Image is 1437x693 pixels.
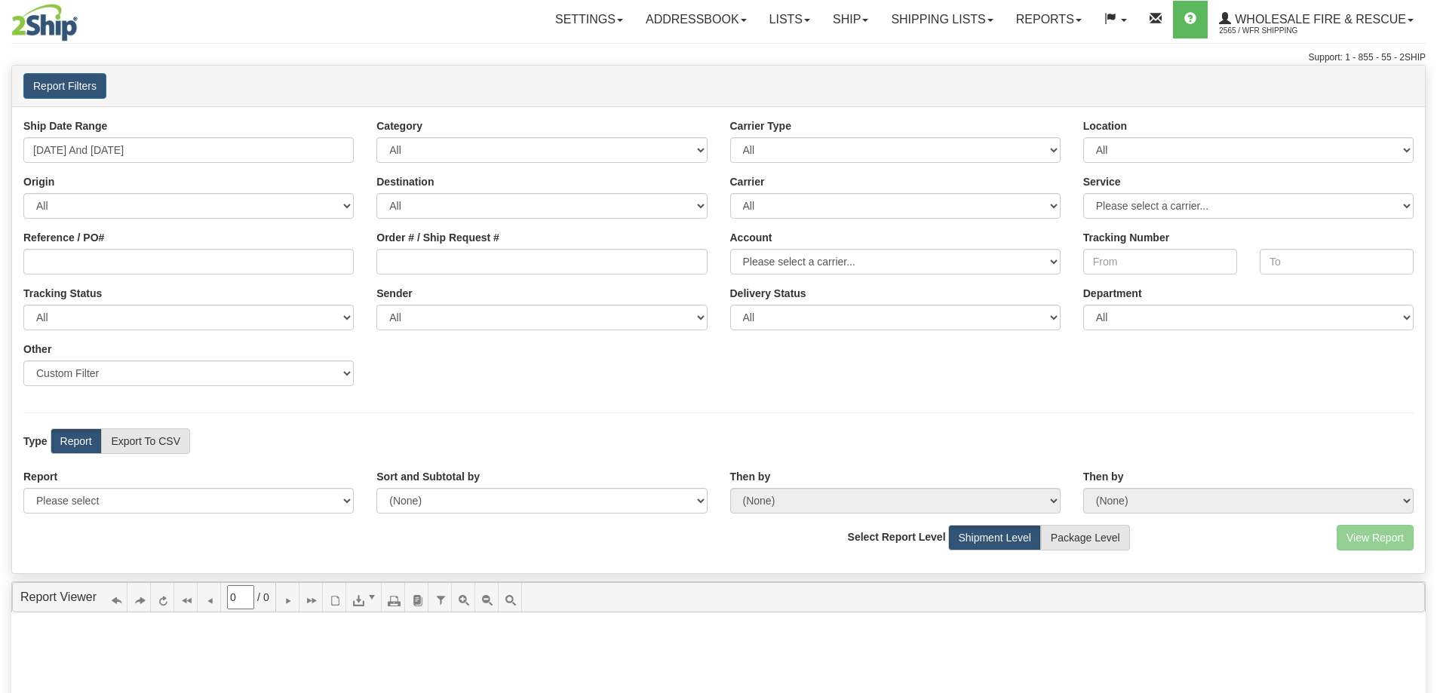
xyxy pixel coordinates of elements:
label: Report [51,428,102,454]
span: / [257,590,260,605]
label: Destination [376,174,434,189]
label: Carrier Type [730,118,791,133]
label: Location [1083,118,1127,133]
label: Other [23,342,51,357]
a: Lists [758,1,821,38]
label: Export To CSV [101,428,190,454]
a: WHOLESALE FIRE & RESCUE 2565 / WFR Shipping [1208,1,1425,38]
label: Category [376,118,422,133]
a: Addressbook [634,1,758,38]
span: 0 [263,590,269,605]
label: Tracking Status [23,286,102,301]
label: Then by [730,469,771,484]
input: To [1260,249,1414,274]
label: Then by [1083,469,1124,484]
label: Origin [23,174,54,189]
label: Please ensure data set in report has been RECENTLY tracked from your Shipment History [730,286,806,301]
a: Settings [544,1,634,38]
input: From [1083,249,1237,274]
label: Ship Date Range [23,118,107,133]
label: Sort and Subtotal by [376,469,480,484]
label: Order # / Ship Request # [376,230,499,245]
a: Report Viewer [20,590,97,603]
label: Tracking Number [1083,230,1169,245]
button: Report Filters [23,73,106,99]
label: Type [23,434,48,449]
a: Ship [821,1,880,38]
label: Department [1083,286,1142,301]
iframe: chat widget [1402,269,1435,423]
label: Report [23,469,57,484]
div: Support: 1 - 855 - 55 - 2SHIP [11,51,1426,64]
label: Select Report Level [848,529,946,544]
label: Package Level [1041,525,1130,550]
label: Carrier [730,174,765,189]
label: Service [1083,174,1121,189]
a: Reports [1005,1,1093,38]
label: Account [730,230,772,245]
span: 2565 / WFR Shipping [1219,23,1332,38]
select: Please ensure data set in report has been RECENTLY tracked from your Shipment History [730,305,1061,330]
img: logo2565.jpg [11,4,78,41]
span: WHOLESALE FIRE & RESCUE [1231,13,1406,26]
button: View Report [1337,525,1414,550]
label: Reference / PO# [23,230,104,245]
label: Shipment Level [948,525,1041,550]
a: Shipping lists [880,1,1004,38]
label: Sender [376,286,412,301]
